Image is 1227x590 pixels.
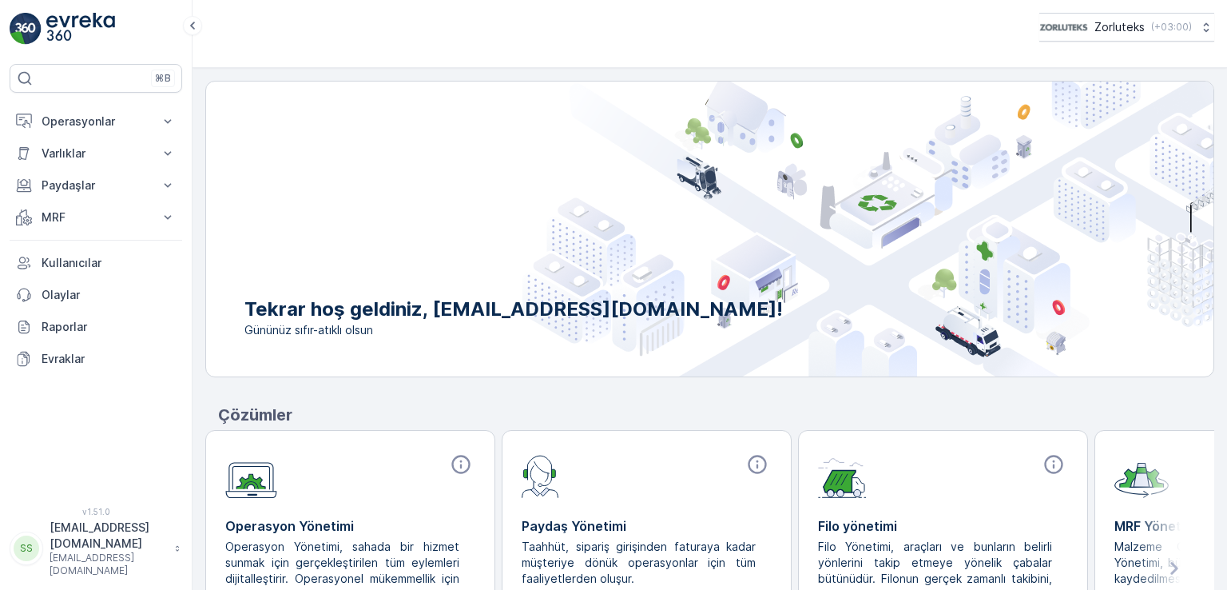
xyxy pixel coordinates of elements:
[14,536,39,561] div: SS
[46,13,115,45] img: logo_light-DOdMpM7g.png
[1151,21,1192,34] p: ( +03:00 )
[42,319,176,335] p: Raporlar
[10,311,182,343] a: Raporlar
[10,13,42,45] img: logo
[225,516,475,536] p: Operasyon Yönetimi
[225,453,277,499] img: module-icon
[42,114,150,130] p: Operasyonlar
[522,516,772,536] p: Paydaş Yönetimi
[10,279,182,311] a: Olaylar
[50,520,166,552] p: [EMAIL_ADDRESS][DOMAIN_NAME]
[10,520,182,577] button: SS[EMAIL_ADDRESS][DOMAIN_NAME][EMAIL_ADDRESS][DOMAIN_NAME]
[42,209,150,225] p: MRF
[10,169,182,201] button: Paydaşlar
[42,287,176,303] p: Olaylar
[155,72,171,85] p: ⌘B
[218,403,1214,427] p: Çözümler
[1114,453,1169,498] img: module-icon
[50,552,166,577] p: [EMAIL_ADDRESS][DOMAIN_NAME]
[42,255,176,271] p: Kullanıcılar
[522,82,1213,377] img: city illustration
[818,453,867,498] img: module-icon
[10,247,182,279] a: Kullanıcılar
[244,297,783,322] p: Tekrar hoş geldiniz, [EMAIL_ADDRESS][DOMAIN_NAME]!
[10,138,182,169] button: Varlıklar
[42,351,176,367] p: Evraklar
[10,106,182,138] button: Operasyonlar
[42,146,150,161] p: Varlıklar
[42,177,150,193] p: Paydaşlar
[522,539,759,587] p: Taahhüt, sipariş girişinden faturaya kadar müşteriye dönük operasyonlar için tüm faaliyetlerden o...
[1094,19,1145,35] p: Zorluteks
[244,322,783,338] span: Gününüz sıfır-atıklı olsun
[818,516,1068,536] p: Filo yönetimi
[522,453,559,498] img: module-icon
[1039,13,1214,42] button: Zorluteks(+03:00)
[10,201,182,233] button: MRF
[10,343,182,375] a: Evraklar
[1039,18,1088,36] img: 6-1-9-3_wQBzyll.png
[10,507,182,516] span: v 1.51.0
